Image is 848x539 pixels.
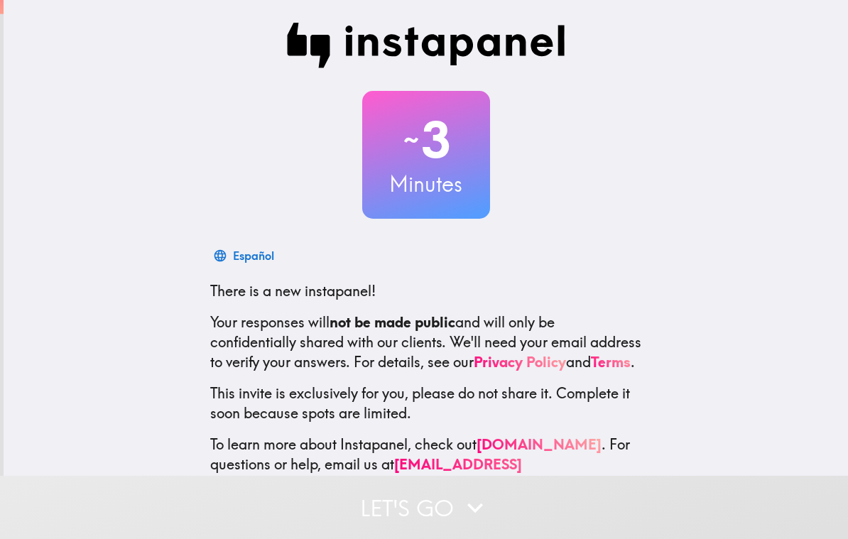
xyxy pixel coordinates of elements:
a: Privacy Policy [474,353,566,371]
img: Instapanel [287,23,565,68]
b: not be made public [330,313,455,331]
a: Terms [591,353,631,371]
p: Your responses will and will only be confidentially shared with our clients. We'll need your emai... [210,312,642,372]
p: To learn more about Instapanel, check out . For questions or help, email us at . [210,435,642,494]
h2: 3 [362,111,490,169]
p: This invite is exclusively for you, please do not share it. Complete it soon because spots are li... [210,383,642,423]
button: Español [210,241,280,270]
a: [DOMAIN_NAME] [477,435,602,453]
span: ~ [401,119,421,161]
h3: Minutes [362,169,490,199]
span: There is a new instapanel! [210,282,376,300]
div: Español [233,246,274,266]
